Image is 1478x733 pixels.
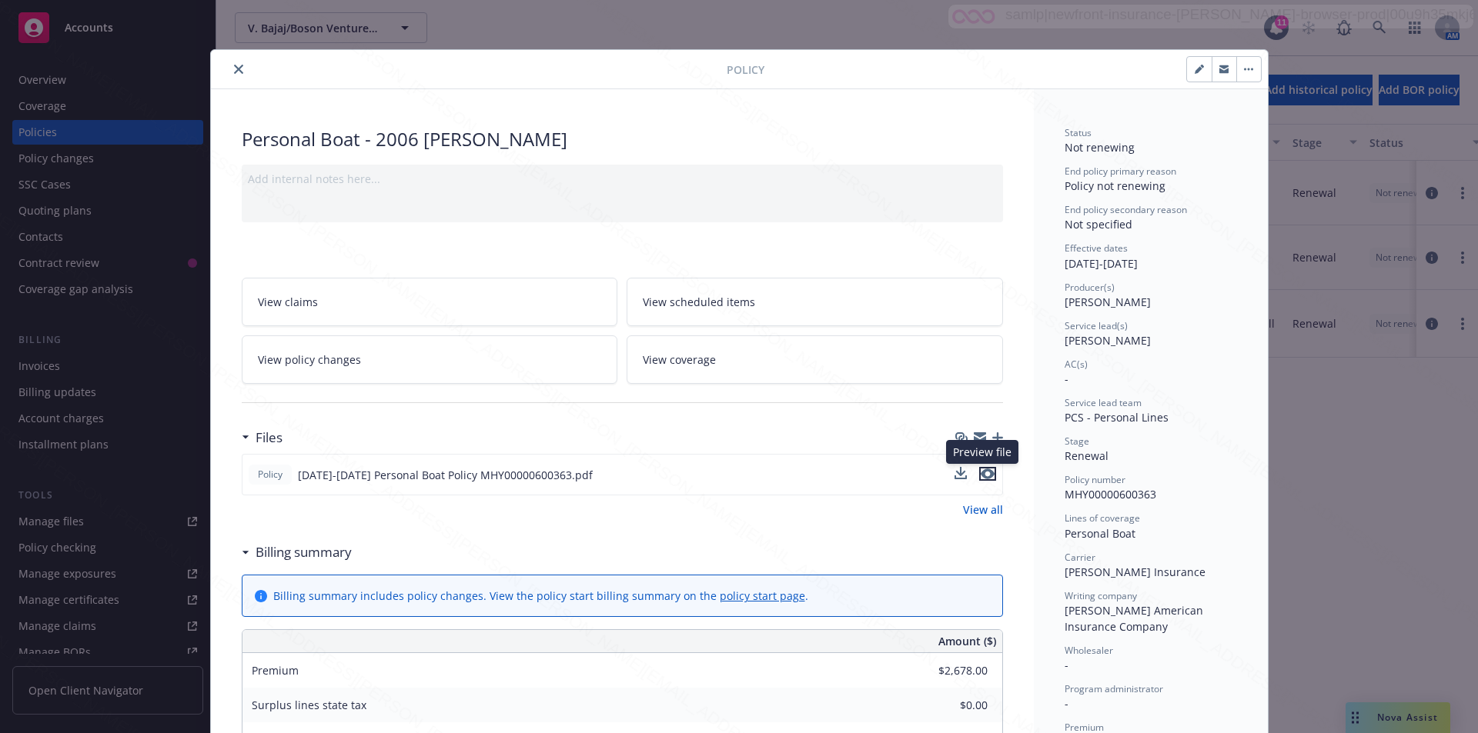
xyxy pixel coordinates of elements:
span: View coverage [643,352,716,368]
div: Personal Boat [1065,525,1237,541]
span: Service lead(s) [1065,319,1128,332]
a: View claims [242,278,618,326]
button: close [229,60,248,78]
span: Not specified [1065,217,1132,232]
span: - [1065,371,1068,386]
span: Producer(s) [1065,281,1115,294]
span: View scheduled items [643,294,755,310]
span: Not renewing [1065,140,1135,155]
span: Amount ($) [938,633,996,649]
a: View coverage [627,335,1003,384]
span: MHY00000600363 [1065,487,1156,501]
span: Wholesaler [1065,644,1113,657]
div: Billing summary includes policy changes. View the policy start billing summary on the . [273,588,808,604]
button: preview file [979,467,996,483]
span: Premium [252,663,299,678]
a: View policy changes [242,335,618,384]
span: Program administrator [1065,682,1163,695]
a: View scheduled items [627,278,1003,326]
span: Policy not renewing [1065,178,1165,193]
span: View policy changes [258,352,361,368]
div: Add internal notes here... [248,171,997,187]
span: - [1065,658,1068,672]
span: View claims [258,294,318,310]
span: Effective dates [1065,242,1128,255]
button: preview file [979,467,996,481]
a: policy start page [720,588,805,603]
span: [PERSON_NAME] American Insurance Company [1065,603,1206,634]
span: AC(s) [1065,358,1088,371]
span: Lines of coverage [1065,511,1140,525]
span: Writing company [1065,589,1137,602]
span: Policy [255,468,286,481]
span: Policy number [1065,473,1125,486]
h3: Billing summary [256,542,352,562]
div: Files [242,428,283,448]
h3: Files [256,428,283,448]
span: [PERSON_NAME] [1065,333,1151,348]
span: [PERSON_NAME] [1065,295,1151,309]
div: Personal Boat - 2006 [PERSON_NAME] [242,126,1003,152]
span: Stage [1065,435,1089,448]
div: Preview file [946,440,1018,464]
input: 0.00 [897,694,997,717]
span: Policy [727,62,764,78]
span: Carrier [1065,551,1095,564]
span: [PERSON_NAME] Insurance [1065,565,1205,579]
span: Service lead team [1065,396,1142,409]
a: View all [963,501,1003,518]
input: 0.00 [897,659,997,682]
span: Status [1065,126,1092,139]
span: PCS - Personal Lines [1065,410,1169,425]
button: download file [955,467,967,483]
span: Surplus lines state tax [252,698,366,712]
div: [DATE] - [DATE] [1065,242,1237,271]
span: End policy primary reason [1065,165,1176,178]
span: - [1065,696,1068,711]
div: Billing summary [242,542,352,562]
span: [DATE]-[DATE] Personal Boat Policy MHY00000600363.pdf [298,467,593,483]
span: End policy secondary reason [1065,203,1187,216]
button: download file [955,467,967,479]
span: Renewal [1065,448,1108,463]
